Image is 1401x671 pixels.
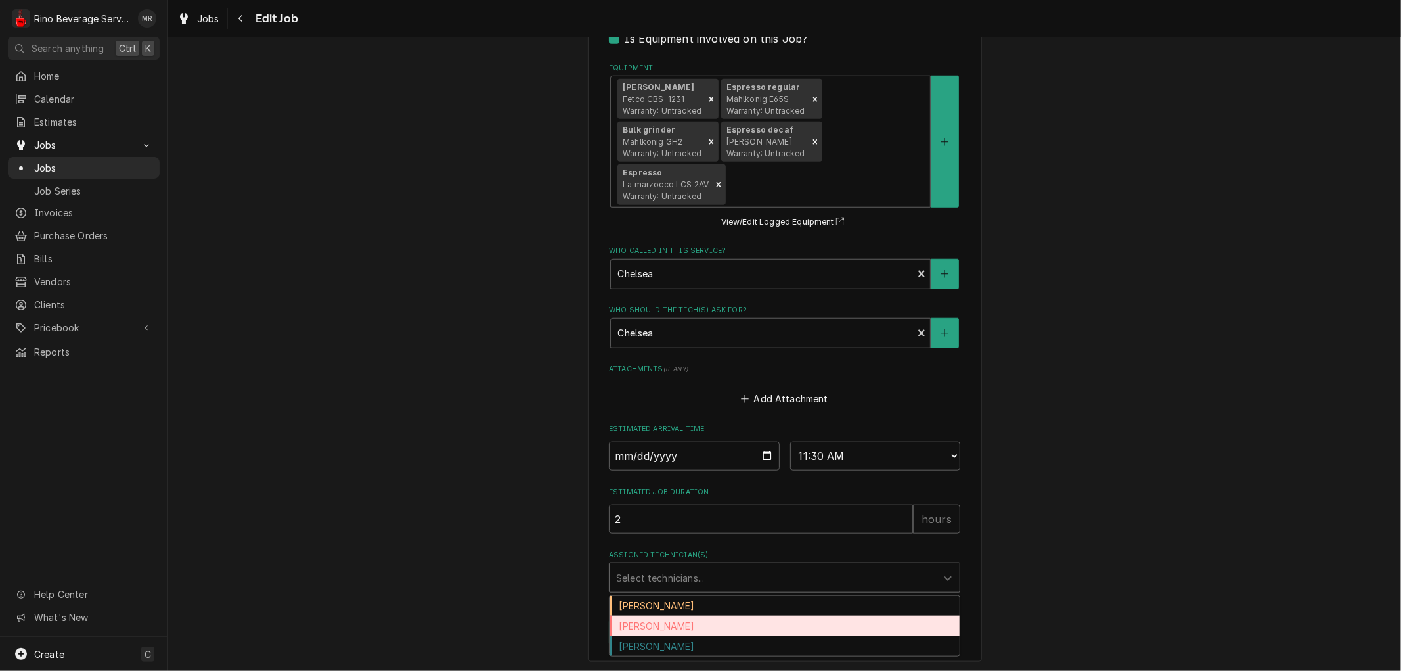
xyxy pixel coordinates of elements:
[609,442,780,471] input: Date
[609,424,960,471] div: Estimated Arrival Time
[623,125,675,135] strong: Bulk grinder
[609,305,960,348] div: Who should the tech(s) ask for?
[34,588,152,601] span: Help Center
[609,550,960,593] div: Assigned Technician(s)
[8,271,160,292] a: Vendors
[739,389,831,407] button: Add Attachment
[719,214,851,230] button: View/Edit Logged Equipment
[8,317,160,338] a: Go to Pricebook
[8,248,160,269] a: Bills
[623,94,701,116] span: Fetco CBS-1231 Warranty: Untracked
[34,12,131,26] div: Rino Beverage Service
[726,137,805,158] span: [PERSON_NAME] Warranty: Untracked
[609,246,960,256] label: Who called in this service?
[609,487,960,497] label: Estimated Job Duration
[625,31,807,47] label: Is Equipment involved on this Job?
[8,584,160,605] a: Go to Help Center
[8,225,160,246] a: Purchase Orders
[610,636,960,657] div: [PERSON_NAME]
[808,122,822,162] div: Remove [object Object]
[8,341,160,363] a: Reports
[34,275,153,289] span: Vendors
[34,252,153,266] span: Bills
[172,8,225,30] a: Jobs
[623,168,662,177] strong: Espresso
[34,321,133,335] span: Pricebook
[34,649,64,660] span: Create
[34,229,153,243] span: Purchase Orders
[12,9,30,28] div: Rino Beverage Service's Avatar
[8,65,160,87] a: Home
[138,9,156,28] div: MR
[8,157,160,179] a: Jobs
[913,505,960,534] div: hours
[941,269,948,279] svg: Create New Contact
[623,82,694,92] strong: [PERSON_NAME]
[609,364,960,375] label: Attachments
[623,179,709,201] span: La marzocco LCS 2AV Warranty: Untracked
[8,37,160,60] button: Search anythingCtrlK
[34,138,133,152] span: Jobs
[145,647,151,661] span: C
[145,41,151,55] span: K
[790,442,961,471] select: Time Select
[231,8,252,29] button: Navigate back
[8,294,160,315] a: Clients
[609,246,960,289] div: Who called in this service?
[931,259,958,289] button: Create New Contact
[609,550,960,561] label: Assigned Technician(s)
[8,88,160,110] a: Calendar
[711,164,726,205] div: Remove [object Object]
[32,41,104,55] span: Search anything
[931,76,958,208] button: Create New Equipment
[931,318,958,348] button: Create New Contact
[610,596,960,616] div: [PERSON_NAME]
[609,63,960,230] div: Equipment
[609,487,960,534] div: Estimated Job Duration
[941,329,948,338] svg: Create New Contact
[610,616,960,636] div: [PERSON_NAME]
[8,202,160,223] a: Invoices
[34,115,153,129] span: Estimates
[138,9,156,28] div: Melissa Rinehart's Avatar
[34,69,153,83] span: Home
[663,365,688,373] span: ( if any )
[609,63,960,74] label: Equipment
[726,125,793,135] strong: Espresso decaf
[34,345,153,359] span: Reports
[808,79,822,120] div: Remove [object Object]
[197,12,219,26] span: Jobs
[704,79,719,120] div: Remove [object Object]
[941,137,948,147] svg: Create New Equipment
[609,424,960,434] label: Estimated Arrival Time
[34,92,153,106] span: Calendar
[8,180,160,202] a: Job Series
[12,9,30,28] div: R
[623,137,701,158] span: Mahlkonig GH2 Warranty: Untracked
[726,82,801,92] strong: Espresso regular
[609,305,960,315] label: Who should the tech(s) ask for?
[252,10,298,28] span: Edit Job
[704,122,719,162] div: Remove [object Object]
[34,206,153,220] span: Invoices
[34,611,152,624] span: What's New
[8,607,160,628] a: Go to What's New
[726,94,805,116] span: Mahlkonig E65S Warranty: Untracked
[609,364,960,407] div: Attachments
[34,184,153,198] span: Job Series
[34,161,153,175] span: Jobs
[119,41,136,55] span: Ctrl
[34,298,153,312] span: Clients
[8,134,160,156] a: Go to Jobs
[8,111,160,133] a: Estimates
